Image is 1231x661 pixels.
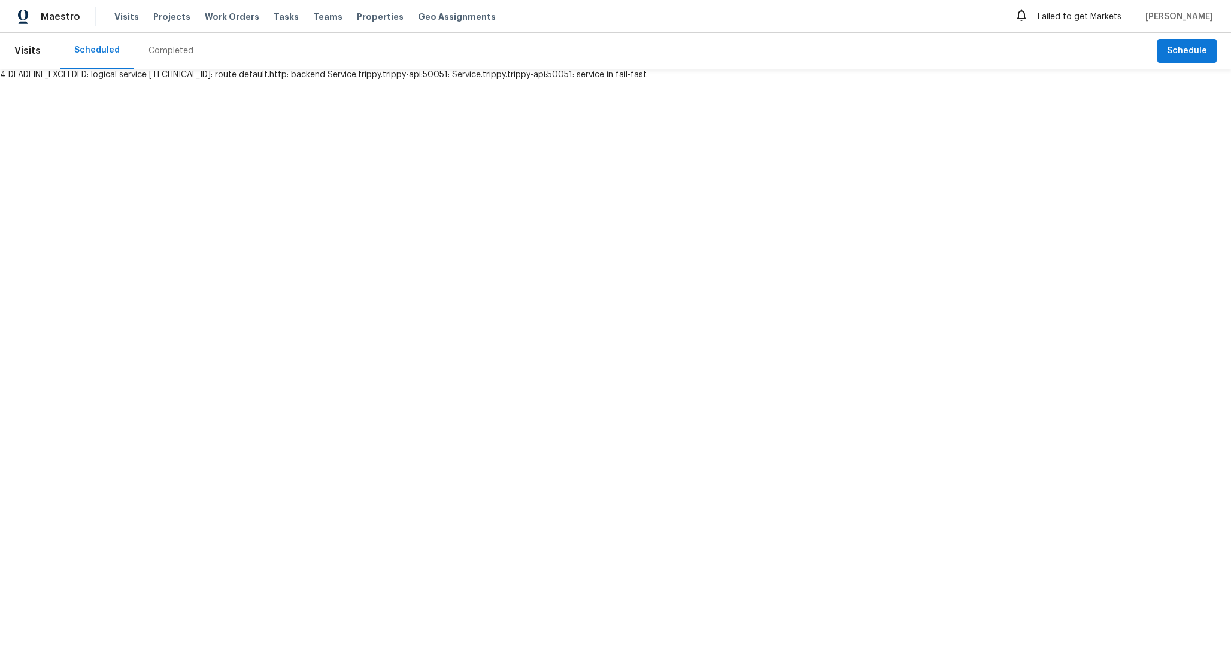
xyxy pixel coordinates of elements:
[418,11,496,23] span: Geo Assignments
[1014,7,1213,26] div: Failed to get Markets
[313,11,342,23] span: Teams
[274,13,299,21] span: Tasks
[14,38,41,64] span: Visits
[1167,44,1207,59] span: Schedule
[153,11,190,23] span: Projects
[74,44,120,56] div: Scheduled
[357,11,404,23] span: Properties
[114,11,139,23] span: Visits
[205,11,259,23] span: Work Orders
[148,45,193,57] div: Completed
[1141,11,1213,23] span: [PERSON_NAME]
[41,11,80,23] span: Maestro
[1157,39,1217,63] button: Schedule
